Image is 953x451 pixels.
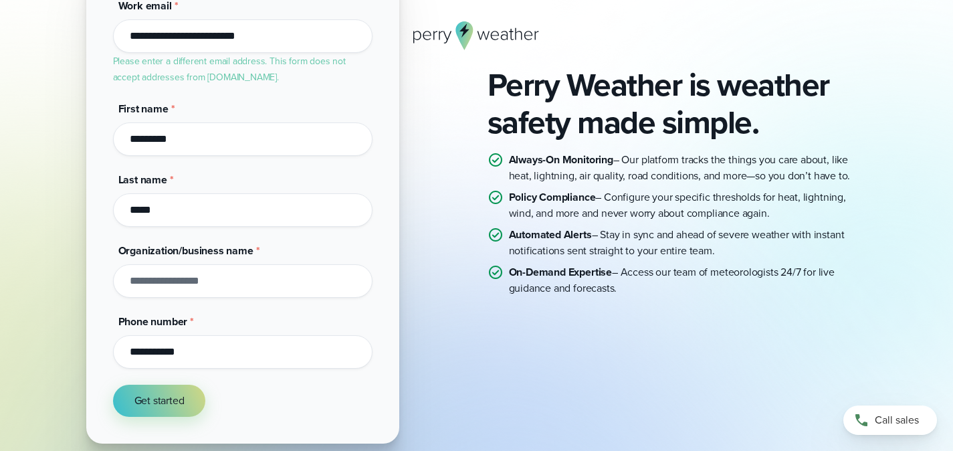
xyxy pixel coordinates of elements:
[509,264,867,296] p: – Access our team of meteorologists 24/7 for live guidance and forecasts.
[509,189,867,221] p: – Configure your specific thresholds for heat, lightning, wind, and more and never worry about co...
[509,227,592,242] strong: Automated Alerts
[488,66,867,141] h2: Perry Weather is weather safety made simple.
[509,264,613,280] strong: On-Demand Expertise
[118,172,167,187] span: Last name
[875,412,919,428] span: Call sales
[113,54,346,84] label: Please enter a different email address. This form does not accept addresses from [DOMAIN_NAME].
[118,314,188,329] span: Phone number
[118,243,253,258] span: Organization/business name
[509,189,596,205] strong: Policy Compliance
[134,393,185,409] span: Get started
[113,385,206,417] button: Get started
[509,227,867,259] p: – Stay in sync and ahead of severe weather with instant notifications sent straight to your entir...
[509,152,613,167] strong: Always-On Monitoring
[843,405,937,435] a: Call sales
[118,101,169,116] span: First name
[509,152,867,184] p: – Our platform tracks the things you care about, like heat, lightning, air quality, road conditio...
